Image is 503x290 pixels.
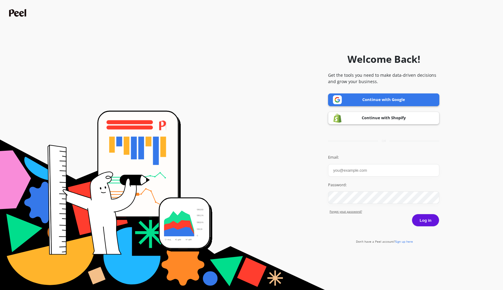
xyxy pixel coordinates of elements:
[328,139,439,143] div: or
[328,182,439,188] label: Password:
[328,93,439,106] a: Continue with Google
[328,112,439,124] a: Continue with Shopify
[333,113,342,123] img: Shopify logo
[328,164,439,177] input: you@example.com
[328,154,439,160] label: Email:
[328,72,439,85] p: Get the tools you need to make data-driven decisions and grow your business.
[9,9,28,17] img: Peel
[356,239,413,244] a: Don't have a Peel account?Sign up here
[330,209,439,214] a: Forgot yout password?
[333,95,342,104] img: Google logo
[347,52,420,66] h1: Welcome Back!
[395,239,413,244] span: Sign up here
[412,214,439,227] button: Log in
